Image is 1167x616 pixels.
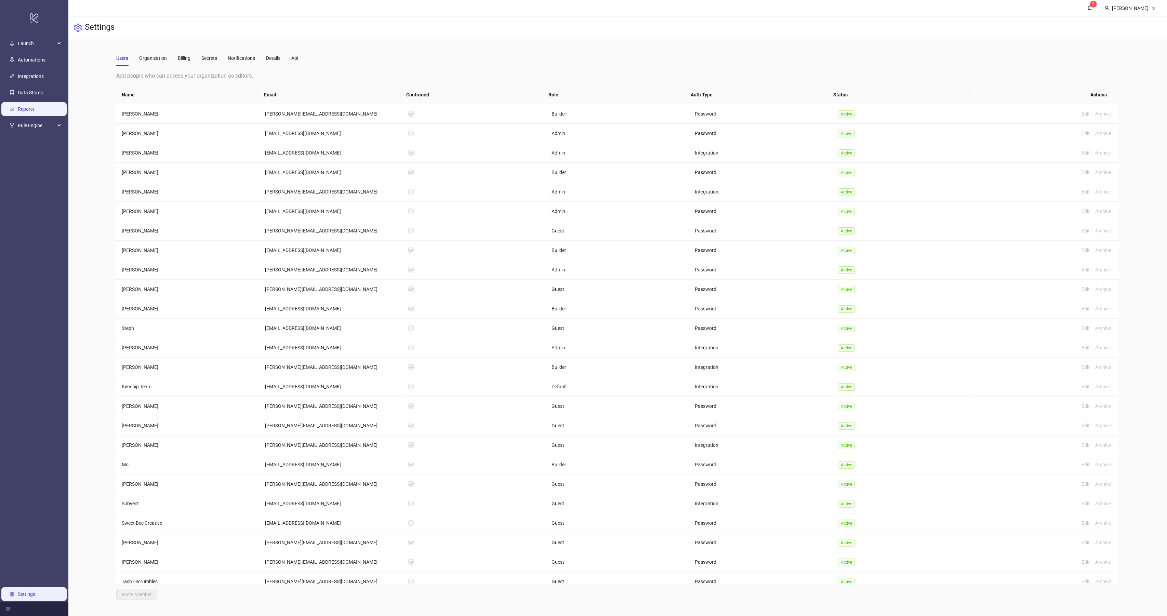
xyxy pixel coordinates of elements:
div: [PERSON_NAME] [1109,4,1151,12]
td: Guest [546,436,689,455]
span: Active [838,461,855,469]
div: Notifications [228,54,255,62]
button: Edit [1079,480,1092,488]
td: Builder [546,241,689,260]
td: Password [689,416,833,436]
span: Active [838,247,855,254]
td: Password [689,241,833,260]
button: Edit [1079,421,1092,430]
button: Edit [1079,519,1092,527]
td: Kynship Team [116,377,260,397]
button: Archive [1092,305,1114,313]
button: Archive [1092,363,1114,371]
td: Guest [546,319,689,338]
button: Edit [1079,266,1092,274]
td: Password [689,124,833,143]
button: Archive [1092,460,1114,469]
th: Status [828,85,970,104]
td: [EMAIL_ADDRESS][DOMAIN_NAME] [260,124,403,143]
span: Active [838,325,855,332]
td: [PERSON_NAME] [116,221,260,241]
button: Edit [1079,324,1092,332]
a: Integrations [18,73,44,79]
span: Active [838,442,855,449]
td: Password [689,280,833,299]
a: Settings [18,591,35,597]
td: Guest [546,416,689,436]
span: Active [838,364,855,371]
td: [EMAIL_ADDRESS][DOMAIN_NAME] [260,241,403,260]
button: Archive [1092,383,1114,391]
td: Admin [546,260,689,280]
td: [PERSON_NAME] [116,163,260,182]
button: Edit [1079,168,1092,176]
span: Launch [18,37,55,50]
td: [PERSON_NAME] [116,358,260,377]
div: Add people who can access your organization as editors. [116,71,1119,80]
span: Active [838,481,855,488]
div: Billing [178,54,190,62]
button: Archive [1092,344,1114,352]
td: [PERSON_NAME] [116,280,260,299]
span: setting [74,24,82,32]
span: menu-fold [5,607,10,612]
td: Password [689,202,833,221]
td: Integration [689,143,833,163]
span: Active [838,266,855,274]
span: Active [838,520,855,527]
td: Steph [116,319,260,338]
span: Active [838,383,855,391]
td: Integration [689,377,833,397]
td: Admin [546,143,689,163]
td: Guest [546,513,689,533]
td: [PERSON_NAME] [116,338,260,358]
button: Edit [1079,538,1092,547]
button: Archive [1092,246,1114,254]
th: Actions [970,85,1112,104]
td: Guest [546,494,689,513]
span: Active [838,403,855,410]
td: Guest [546,474,689,494]
td: Password [689,221,833,241]
button: Edit [1079,577,1092,586]
td: Builder [546,163,689,182]
div: Details [266,54,281,62]
td: [PERSON_NAME][EMAIL_ADDRESS][DOMAIN_NAME] [260,104,403,124]
span: rocket [10,41,14,46]
td: Password [689,397,833,416]
span: Active [838,130,855,137]
button: Edit [1079,383,1092,391]
button: Edit [1079,129,1092,137]
button: Edit [1079,402,1092,410]
button: Edit [1079,441,1092,449]
td: [EMAIL_ADDRESS][DOMAIN_NAME] [260,202,403,221]
span: Active [838,286,855,293]
td: [EMAIL_ADDRESS][DOMAIN_NAME] [260,319,403,338]
td: [PERSON_NAME] [116,182,260,202]
button: Edit [1079,246,1092,254]
button: Archive [1092,227,1114,235]
button: Edit [1079,305,1092,313]
button: Archive [1092,324,1114,332]
button: Edit [1079,285,1092,293]
td: Password [689,299,833,319]
span: Active [838,110,855,118]
th: Name [116,85,258,104]
button: Edit [1079,149,1092,157]
td: [EMAIL_ADDRESS][DOMAIN_NAME] [260,377,403,397]
th: Auth Type [686,85,828,104]
td: Mo [116,455,260,474]
button: Archive [1092,558,1114,566]
button: Edit [1079,344,1092,352]
td: Password [689,455,833,474]
button: Archive [1092,266,1114,274]
button: Edit [1079,110,1092,118]
td: [EMAIL_ADDRESS][DOMAIN_NAME] [260,338,403,358]
td: [PERSON_NAME] [116,436,260,455]
td: [PERSON_NAME][EMAIL_ADDRESS][DOMAIN_NAME] [260,221,403,241]
sup: 9 [1090,1,1097,8]
span: user [1104,6,1109,11]
button: Archive [1092,538,1114,547]
td: Integration [689,436,833,455]
button: Edit [1079,499,1092,508]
